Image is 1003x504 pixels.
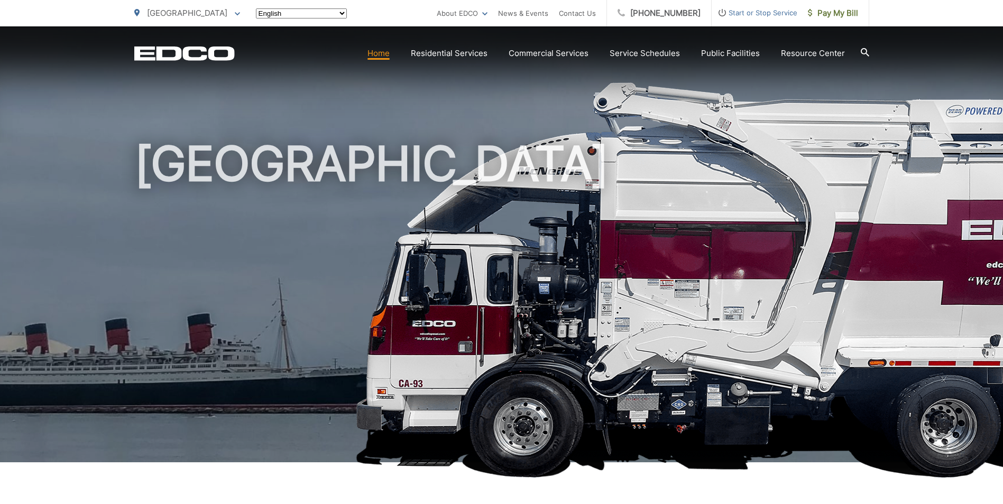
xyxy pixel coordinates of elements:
[808,7,858,20] span: Pay My Bill
[781,47,845,60] a: Resource Center
[134,137,869,472] h1: [GEOGRAPHIC_DATA]
[134,46,235,61] a: EDCD logo. Return to the homepage.
[147,8,227,18] span: [GEOGRAPHIC_DATA]
[509,47,588,60] a: Commercial Services
[498,7,548,20] a: News & Events
[437,7,487,20] a: About EDCO
[411,47,487,60] a: Residential Services
[559,7,596,20] a: Contact Us
[256,8,347,18] select: Select a language
[367,47,390,60] a: Home
[610,47,680,60] a: Service Schedules
[701,47,760,60] a: Public Facilities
